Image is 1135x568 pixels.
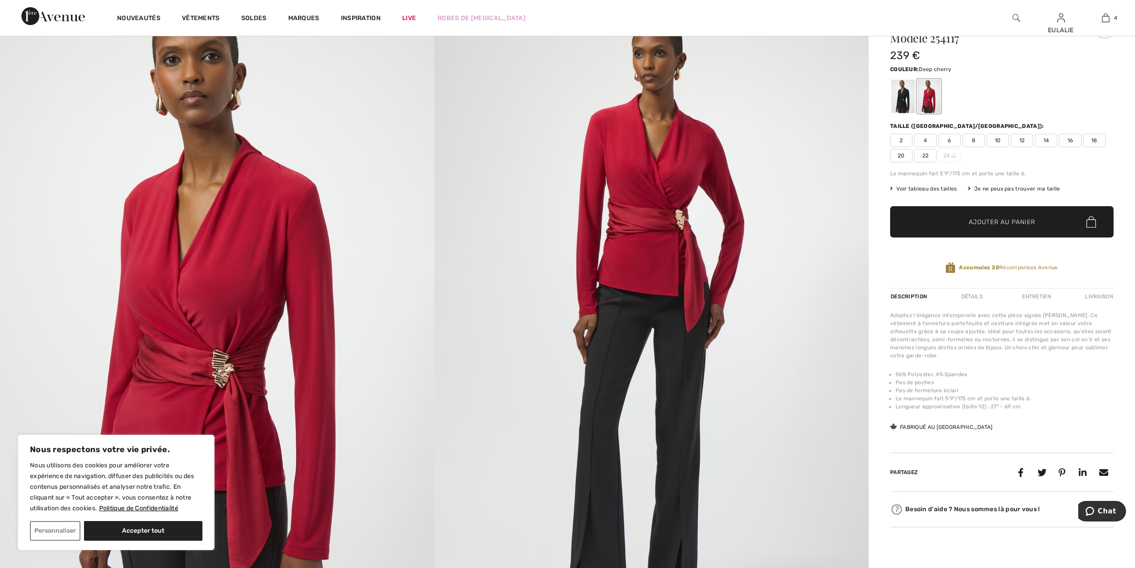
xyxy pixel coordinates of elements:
[938,149,961,162] span: 24
[895,386,1114,394] li: Pas de fermeture éclair
[914,134,937,147] span: 4
[402,13,416,23] a: Live
[437,13,525,23] a: Robes de [MEDICAL_DATA]
[987,134,1009,147] span: 10
[946,262,955,274] img: Récompenses Avenue
[1083,288,1114,305] div: Livraison
[890,149,912,162] span: 20
[341,14,381,24] span: Inspiration
[890,206,1114,237] button: Ajouter au panier
[241,14,267,24] a: Soldes
[1102,13,1110,23] img: Mon panier
[951,153,956,158] img: ring-m.svg
[890,170,1114,178] div: Le mannequin fait 5'9"/175 cm et porte une taille 6.
[963,134,985,147] span: 8
[117,14,160,24] a: Nouveautés
[1086,216,1096,228] img: Bag.svg
[890,21,1076,44] h1: Haut Élégante cache-cœur Modèle 254117
[954,288,990,305] div: Détails
[890,423,993,431] div: Fabriqué au [GEOGRAPHIC_DATA]
[288,14,319,24] a: Marques
[890,311,1114,360] div: Adoptez l'élégance intemporelle avec cette pièce signée [PERSON_NAME]. Ce vêtement à fermeture po...
[890,185,957,193] span: Voir tableau des tailles
[890,288,929,305] div: Description
[99,504,179,513] a: Politique de Confidentialité
[914,149,937,162] span: 22
[1035,134,1057,147] span: 14
[890,49,921,62] span: 239 €
[968,185,1060,193] div: Je ne peux pas trouver ma taille
[890,469,918,475] span: Partagez
[969,217,1035,227] span: Ajouter au panier
[1039,25,1083,35] div: EULALIE
[30,521,80,541] button: Personnaliser
[1083,134,1106,147] span: 18
[895,403,1114,411] li: Longueur approximative (taille 12) : 27" - 69 cm
[1114,14,1117,22] span: 4
[891,80,915,113] div: Noir
[1057,13,1065,23] img: Mes infos
[1078,501,1126,523] iframe: Ouvre un widget dans lequel vous pouvez chatter avec l’un de nos agents
[1059,134,1081,147] span: 16
[890,134,912,147] span: 2
[1011,134,1033,147] span: 12
[1057,13,1065,22] a: Se connecter
[895,370,1114,378] li: 96% Polyester, 4% Spandex
[1013,13,1020,23] img: recherche
[890,503,1114,516] div: Besoin d'aide ? Nous sommes là pour vous !
[959,263,1058,271] span: Récompenses Avenue
[919,66,951,72] span: Deep cherry
[938,134,961,147] span: 6
[21,7,85,25] img: 1ère Avenue
[1014,288,1059,305] div: Entretien
[18,435,214,550] div: Nous respectons votre vie privée.
[182,14,220,24] a: Vêtements
[30,444,202,455] p: Nous respectons votre vie privée.
[890,66,919,72] span: Couleur:
[917,80,941,113] div: Deep cherry
[959,264,999,271] strong: Accumulez 30
[1084,13,1127,23] a: 4
[895,378,1114,386] li: Pas de poches
[84,521,202,541] button: Accepter tout
[30,460,202,514] p: Nous utilisons des cookies pour améliorer votre expérience de navigation, diffuser des publicités...
[895,394,1114,403] li: Le mannequin fait 5'9"/175 cm et porte une taille 6.
[890,122,1046,130] div: Taille ([GEOGRAPHIC_DATA]/[GEOGRAPHIC_DATA]):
